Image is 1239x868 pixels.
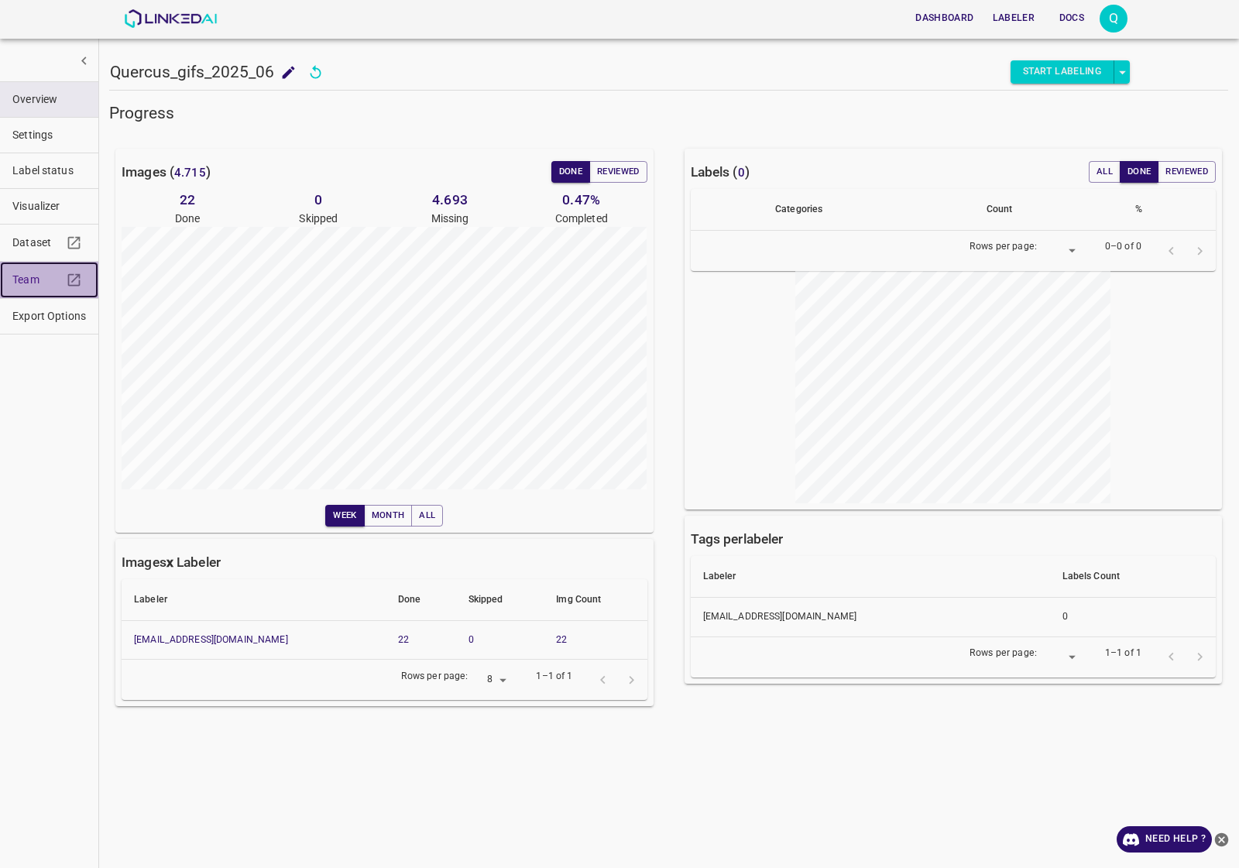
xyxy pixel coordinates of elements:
p: Completed [516,211,647,227]
p: Skipped [253,211,385,227]
div: Q [1100,5,1127,33]
h6: Tags per labeler [691,528,784,550]
h5: Quercus_gifs_2025_06 [110,61,274,83]
a: [EMAIL_ADDRESS][DOMAIN_NAME] [134,634,288,645]
span: 4.715 [174,166,206,180]
p: 1–1 of 1 [536,670,572,684]
th: Skipped [456,579,544,621]
button: Week [325,505,364,527]
h6: 22 [122,189,253,211]
span: Overview [12,91,86,108]
button: Reviewed [589,161,647,183]
th: Categories [763,189,974,231]
button: select role [1114,60,1130,84]
p: Rows per page: [970,240,1037,254]
button: Done [551,161,590,183]
button: Docs [1047,5,1097,31]
th: Labeler [122,579,386,621]
div: 8 [474,670,511,691]
th: Count [974,189,1123,231]
button: Labeler [987,5,1041,31]
h6: Labels ( ) [691,161,750,183]
div: ​ [1043,241,1080,262]
p: Done [122,211,253,227]
th: [EMAIL_ADDRESS][DOMAIN_NAME] [691,598,1050,637]
b: x [166,554,173,570]
div: ​ [1043,647,1080,667]
a: 22 [398,634,409,645]
a: Need Help ? [1117,826,1212,853]
button: Dashboard [909,5,980,31]
h6: 4.693 [384,189,516,211]
p: 0–0 of 0 [1105,240,1141,254]
h5: Progress [109,102,1228,124]
button: close-help [1212,826,1231,853]
p: Rows per page: [401,670,468,684]
button: All [1089,161,1121,183]
a: 22 [556,634,567,645]
th: Labels Count [1050,556,1216,598]
th: Img Count [544,579,647,621]
span: Dataset [12,235,62,251]
button: Done [1120,161,1158,183]
button: show more [70,46,98,75]
p: 1–1 of 1 [1105,647,1141,660]
img: LinkedAI [124,9,218,28]
th: Labeler [691,556,1050,598]
button: Start Labeling [1011,60,1114,84]
button: Open settings [1100,5,1127,33]
h6: 0.47 % [516,189,647,211]
span: Team [12,272,62,288]
a: Docs [1044,2,1100,34]
span: Settings [12,127,86,143]
th: % [1123,189,1216,231]
div: split button [1011,60,1130,84]
span: Visualizer [12,198,86,214]
a: Dashboard [906,2,983,34]
p: Missing [384,211,516,227]
span: Export Options [12,308,86,324]
button: All [411,505,443,527]
h6: Images Labeler [122,551,221,573]
th: Done [386,579,456,621]
button: Reviewed [1158,161,1216,183]
a: 0 [468,634,474,645]
a: Labeler [983,2,1044,34]
span: Label status [12,163,86,179]
th: 0 [1050,598,1216,637]
button: Month [364,505,413,527]
p: Rows per page: [970,647,1037,660]
button: add to shopping cart [274,58,303,87]
h6: Images ( ) [122,161,211,183]
h6: 0 [253,189,385,211]
span: 0 [738,166,745,180]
